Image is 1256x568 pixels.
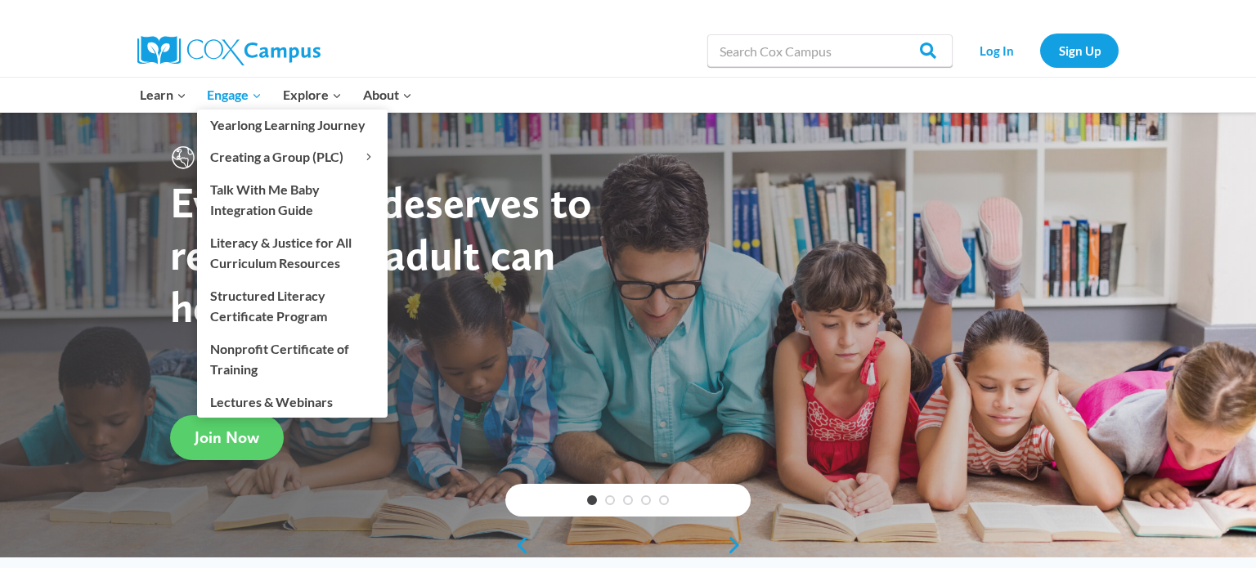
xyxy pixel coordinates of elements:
[605,495,615,505] a: 2
[129,78,422,112] nav: Primary Navigation
[707,34,953,67] input: Search Cox Campus
[195,427,259,447] span: Join Now
[623,495,633,505] a: 3
[1040,34,1119,67] a: Sign Up
[197,173,388,226] a: Talk With Me Baby Integration Guide
[129,78,197,112] button: Child menu of Learn
[170,176,592,332] strong: Every child deserves to read. Every adult can help.
[197,141,388,172] button: Child menu of Creating a Group (PLC)
[197,78,273,112] button: Child menu of Engage
[170,415,284,460] a: Join Now
[137,36,321,65] img: Cox Campus
[505,535,530,555] a: previous
[641,495,651,505] a: 4
[961,34,1032,67] a: Log In
[961,34,1119,67] nav: Secondary Navigation
[197,226,388,279] a: Literacy & Justice for All Curriculum Resources
[197,110,388,141] a: Yearlong Learning Journey
[587,495,597,505] a: 1
[197,280,388,332] a: Structured Literacy Certificate Program
[272,78,352,112] button: Child menu of Explore
[197,333,388,385] a: Nonprofit Certificate of Training
[352,78,423,112] button: Child menu of About
[505,529,751,561] div: content slider buttons
[659,495,669,505] a: 5
[197,386,388,417] a: Lectures & Webinars
[726,535,751,555] a: next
